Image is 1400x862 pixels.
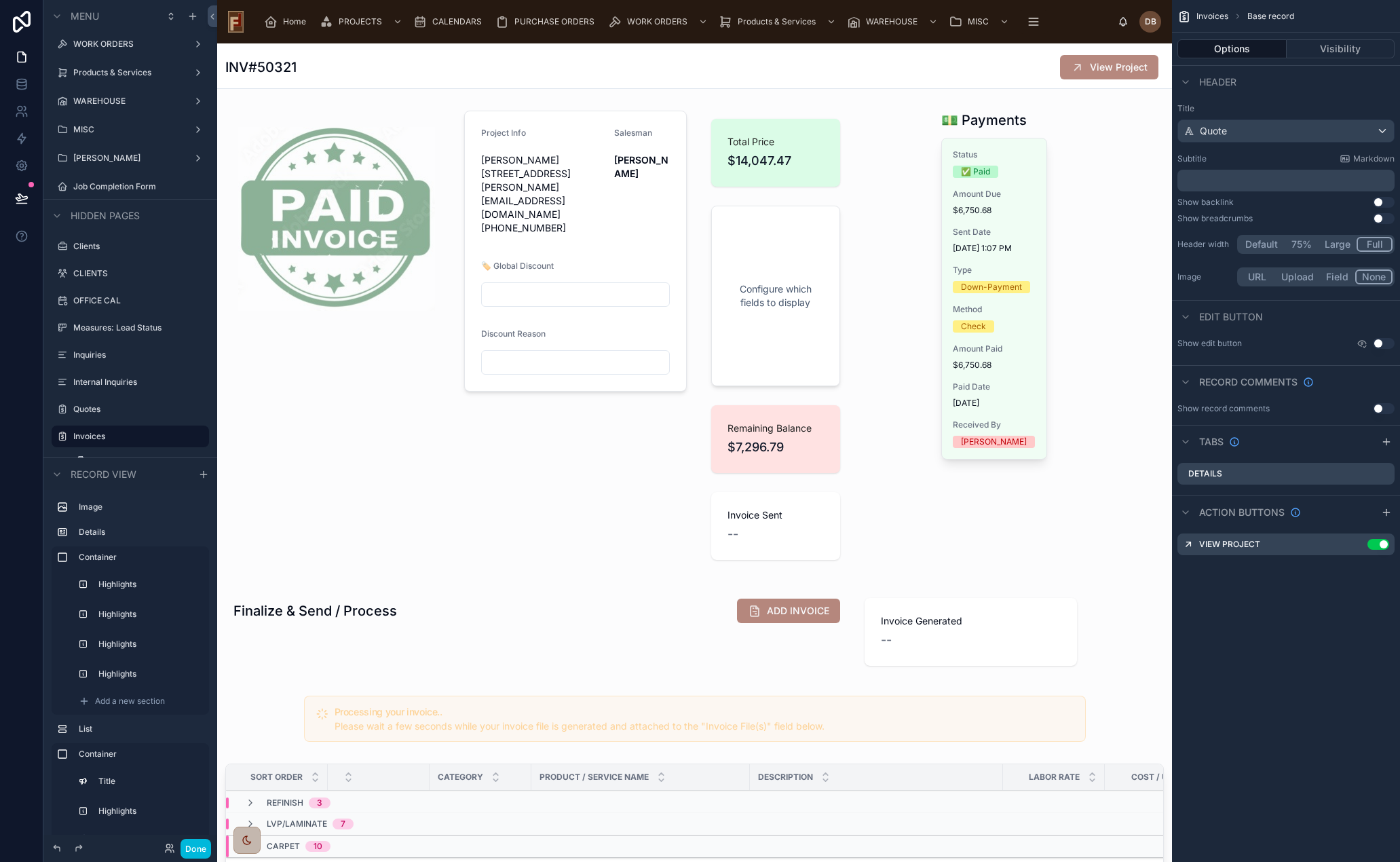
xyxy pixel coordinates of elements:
[1177,338,1242,349] label: Show edit button
[68,450,209,472] a: New Quote
[98,669,195,679] label: Highlights
[843,10,945,34] a: WAREHOUSE
[98,776,195,787] label: Title
[1357,237,1393,252] button: Full
[1239,269,1275,284] button: URL
[1177,153,1207,164] label: Subtitle
[73,153,182,164] a: [PERSON_NAME]
[1355,269,1393,284] button: None
[181,839,211,859] button: Done
[1199,506,1285,519] span: Action buttons
[98,579,195,590] label: Highlights
[73,67,182,78] a: Products & Services
[1353,153,1395,164] span: Markdown
[267,819,327,829] span: LVP/Laminate
[1177,213,1253,224] div: Show breadcrumbs
[267,798,303,808] span: Refinish
[225,58,297,77] h1: INV#50321
[1199,75,1236,89] span: Header
[73,404,201,415] label: Quotes
[79,527,198,538] label: Details
[339,16,382,27] span: PROJECTS
[409,10,491,34] a: CALENDARS
[73,350,201,360] label: Inquiries
[604,10,715,34] a: WORK ORDERS
[1247,11,1294,22] span: Base record
[73,241,201,252] label: Clients
[540,772,649,783] span: Product / Service Name
[1199,310,1263,324] span: Edit button
[95,696,165,707] span: Add a new section
[1196,11,1228,22] span: Invoices
[1177,403,1270,414] div: Show record comments
[1199,435,1224,449] span: Tabs
[73,377,201,388] label: Internal Inquiries
[1177,197,1234,208] div: Show backlink
[1275,269,1320,284] button: Upload
[95,833,165,844] span: Add a new section
[514,16,594,27] span: PURCHASE ORDERS
[73,268,201,279] label: CLIENTS
[250,772,303,783] span: Sort Order
[1340,153,1395,164] a: Markdown
[945,10,1016,34] a: MISC
[738,16,816,27] span: Products & Services
[73,39,182,50] label: WORK ORDERS
[73,96,182,107] label: WAREHOUSE
[1188,468,1222,479] label: Details
[968,16,989,27] span: MISC
[98,639,195,650] label: Highlights
[1200,124,1227,138] span: Quote
[79,724,198,734] label: List
[317,798,322,808] div: 3
[1287,39,1395,58] button: Visibility
[98,609,195,620] label: Highlights
[73,295,201,306] label: OFFICE CAL
[1320,269,1356,284] button: Field
[283,16,306,27] span: Home
[1177,239,1232,250] label: Header width
[79,749,198,760] label: Container
[341,819,345,829] div: 7
[73,431,201,442] label: Invoices
[1177,39,1287,58] button: Options
[1177,271,1232,282] label: Image
[73,322,201,333] label: Measures: Lead Status
[98,806,195,817] label: Highlights
[267,841,300,852] span: Carpet
[71,468,136,481] span: Record view
[316,10,409,34] a: PROJECTS
[71,209,140,223] span: Hidden pages
[432,16,482,27] span: CALENDARS
[1199,375,1298,389] span: Record comments
[71,10,99,23] span: Menu
[715,10,843,34] a: Products & Services
[73,124,182,135] label: MISC
[758,772,813,783] span: Description
[92,455,135,466] span: New Quote
[314,841,322,852] div: 10
[1239,237,1284,252] button: Default
[1177,103,1395,114] label: Title
[1177,119,1395,143] button: Quote
[228,11,244,33] img: App logo
[79,502,198,512] label: Image
[43,490,217,835] div: scrollable content
[491,10,604,34] a: PURCHASE ORDERS
[1145,16,1156,27] span: DB
[73,181,201,192] label: Job Completion Form
[866,16,917,27] span: WAREHOUSE
[627,16,687,27] span: WORK ORDERS
[79,552,198,563] label: Container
